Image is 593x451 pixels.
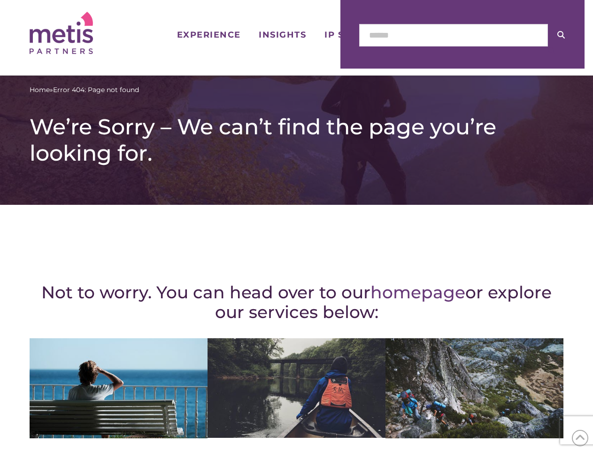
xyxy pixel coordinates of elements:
h2: Not to worry. You can head over to our or explore our services below: [30,282,563,322]
a: homepage [370,282,465,303]
span: Error 404: Page not found [53,85,139,95]
span: Insights [259,31,306,39]
a: Home [30,85,50,95]
span: Experience [177,31,241,39]
span: Back to Top [572,430,588,446]
span: IP Sales [324,31,369,39]
h1: We’re Sorry – We can’t find the page you’re looking for. [30,114,563,166]
img: Metis Partners [30,12,93,54]
span: » [30,85,139,95]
